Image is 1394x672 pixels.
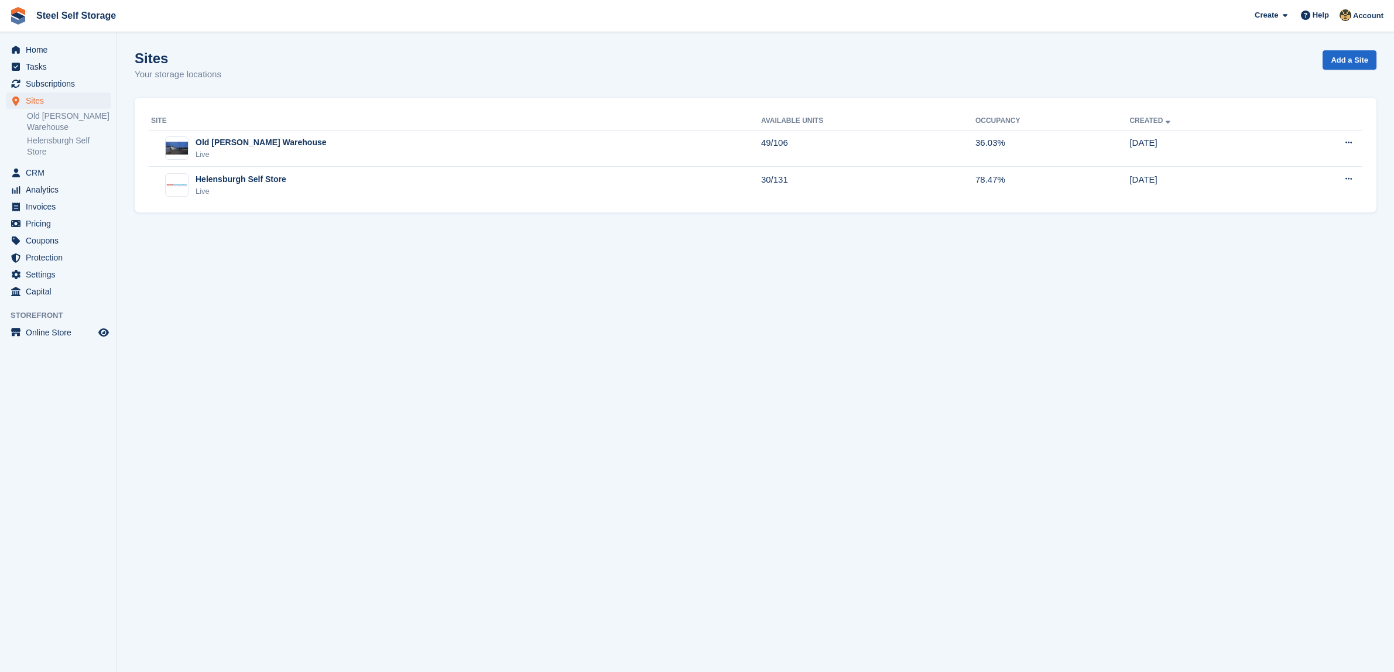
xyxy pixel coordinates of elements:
span: Analytics [26,181,96,198]
a: menu [6,249,111,266]
a: menu [6,76,111,92]
span: Account [1353,10,1383,22]
span: Help [1313,9,1329,21]
span: Invoices [26,198,96,215]
div: Live [196,149,327,160]
h1: Sites [135,50,221,66]
a: Old [PERSON_NAME] Warehouse [27,111,111,133]
a: menu [6,232,111,249]
span: Tasks [26,59,96,75]
td: 78.47% [975,167,1129,203]
span: Home [26,42,96,58]
th: Occupancy [975,112,1129,131]
span: Pricing [26,215,96,232]
td: [DATE] [1129,167,1277,203]
span: Sites [26,92,96,109]
span: Protection [26,249,96,266]
a: Helensburgh Self Store [27,135,111,157]
th: Site [149,112,761,131]
a: menu [6,164,111,181]
img: Image of Helensburgh Self Store site [166,183,188,187]
span: Settings [26,266,96,283]
div: Old [PERSON_NAME] Warehouse [196,136,327,149]
a: Preview store [97,325,111,340]
a: Created [1129,116,1172,125]
td: 30/131 [761,167,975,203]
img: stora-icon-8386f47178a22dfd0bd8f6a31ec36ba5ce8667c1dd55bd0f319d3a0aa187defe.svg [9,7,27,25]
img: Image of Old Kilpatrick Warehouse site [166,142,188,155]
div: Helensburgh Self Store [196,173,286,186]
td: 49/106 [761,130,975,167]
span: Coupons [26,232,96,249]
span: Storefront [11,310,117,321]
a: menu [6,324,111,341]
a: Steel Self Storage [32,6,121,25]
span: Create [1255,9,1278,21]
span: Capital [26,283,96,300]
p: Your storage locations [135,68,221,81]
th: Available Units [761,112,975,131]
a: Add a Site [1323,50,1376,70]
span: Online Store [26,324,96,341]
a: menu [6,198,111,215]
img: James Steel [1340,9,1351,21]
a: menu [6,181,111,198]
a: menu [6,59,111,75]
a: menu [6,215,111,232]
a: menu [6,266,111,283]
span: Subscriptions [26,76,96,92]
td: [DATE] [1129,130,1277,167]
div: Live [196,186,286,197]
a: menu [6,92,111,109]
a: menu [6,283,111,300]
a: menu [6,42,111,58]
span: CRM [26,164,96,181]
td: 36.03% [975,130,1129,167]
